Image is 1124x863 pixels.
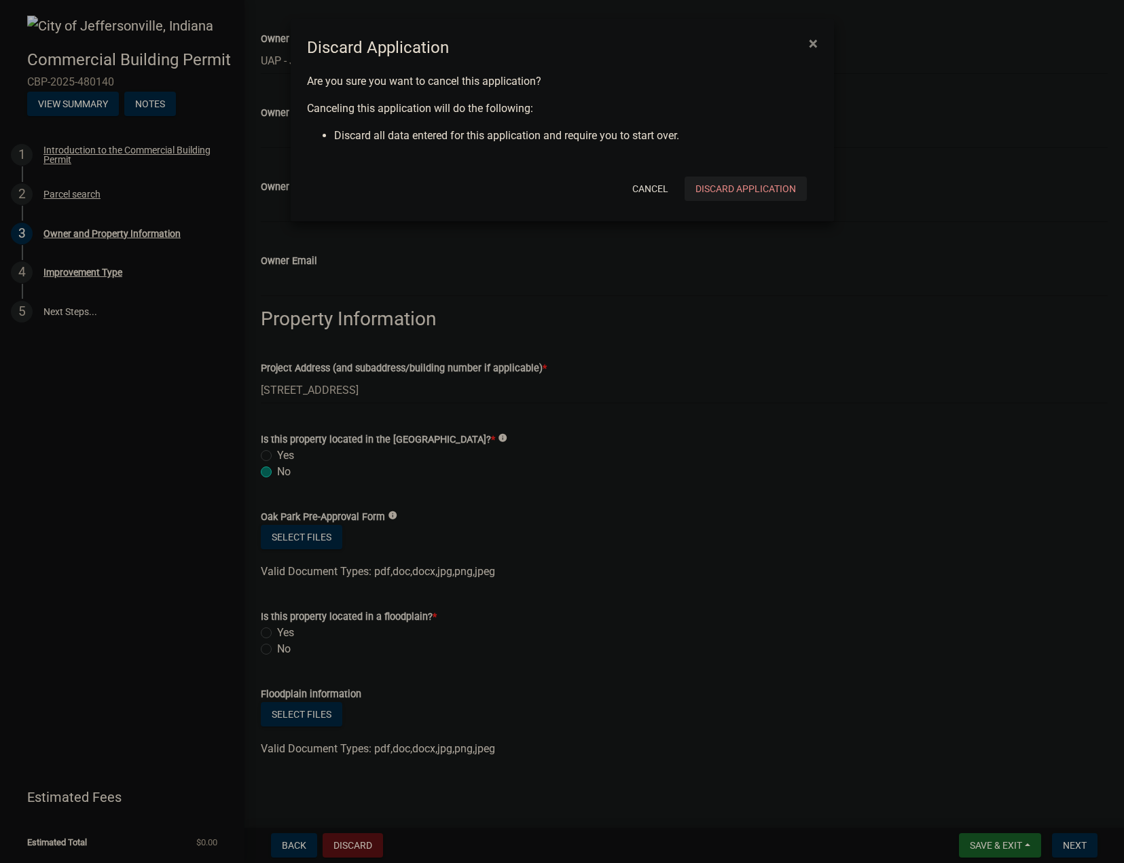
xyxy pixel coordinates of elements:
p: Canceling this application will do the following: [307,100,818,117]
h4: Discard Application [307,35,449,60]
button: Cancel [621,177,679,201]
p: Are you sure you want to cancel this application? [307,73,818,90]
button: Discard Application [685,177,807,201]
button: Close [798,24,829,62]
span: × [809,34,818,53]
li: Discard all data entered for this application and require you to start over. [334,128,818,144]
